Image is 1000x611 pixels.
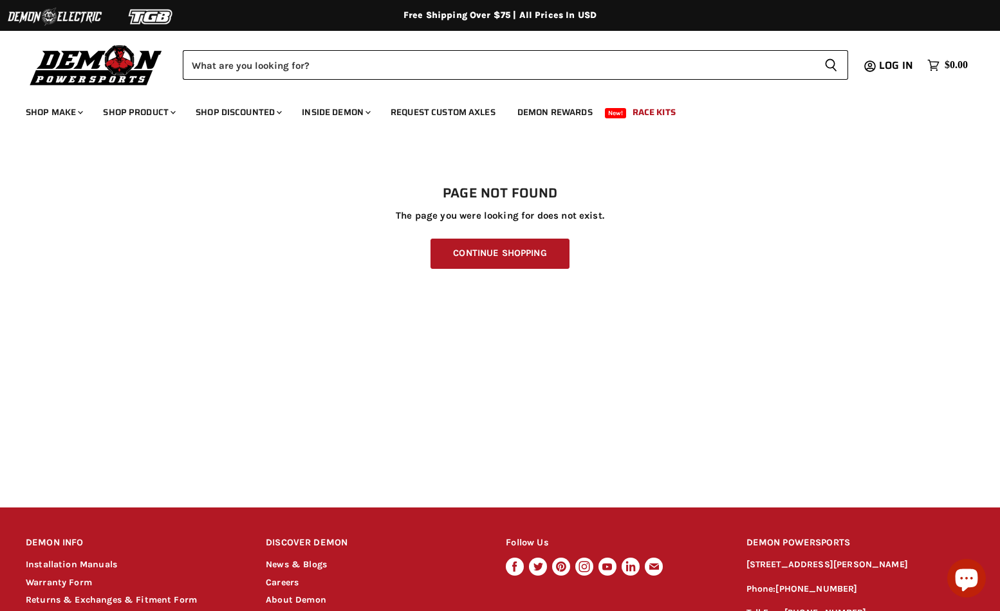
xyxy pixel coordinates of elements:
ul: Main menu [16,94,965,125]
img: TGB Logo 2 [103,5,199,29]
a: Race Kits [623,99,685,125]
span: $0.00 [945,59,968,71]
inbox-online-store-chat: Shopify online store chat [943,559,990,601]
a: Shop Product [93,99,183,125]
button: Search [814,50,848,80]
a: [PHONE_NUMBER] [775,583,857,594]
a: Log in [873,60,921,71]
a: Request Custom Axles [381,99,505,125]
a: Careers [266,577,299,588]
a: Warranty Form [26,577,92,588]
p: The page you were looking for does not exist. [26,210,974,221]
form: Product [183,50,848,80]
img: Demon Powersports [26,42,167,87]
h1: Page not found [26,186,974,201]
a: Installation Manuals [26,559,117,570]
a: News & Blogs [266,559,327,570]
p: Phone: [746,582,974,597]
a: $0.00 [921,56,974,75]
a: About Demon [266,594,326,605]
a: Demon Rewards [508,99,602,125]
input: Search [183,50,814,80]
a: Continue Shopping [431,239,569,269]
h2: Follow Us [506,528,722,558]
a: Inside Demon [292,99,378,125]
h2: DEMON POWERSPORTS [746,528,974,558]
span: Log in [879,57,913,73]
p: [STREET_ADDRESS][PERSON_NAME] [746,558,974,572]
a: Shop Discounted [186,99,290,125]
h2: DEMON INFO [26,528,242,558]
span: New! [605,108,627,118]
img: Demon Electric Logo 2 [6,5,103,29]
a: Shop Make [16,99,91,125]
a: Returns & Exchanges & Fitment Form [26,594,197,605]
h2: DISCOVER DEMON [266,528,482,558]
